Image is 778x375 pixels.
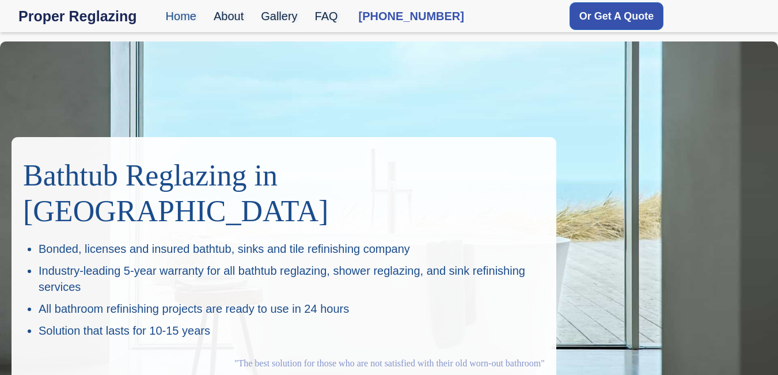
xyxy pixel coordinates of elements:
[39,323,545,339] div: Solution that lasts for 10-15 years
[309,4,350,29] a: FAQ
[570,2,664,30] a: Or Get A Quote
[18,8,160,24] a: home
[160,4,208,29] a: Home
[39,263,545,295] div: Industry-leading 5-year warranty for all bathtub reglazing, shower reglazing, and sink refinishin...
[208,4,255,29] a: About
[39,301,545,317] div: All bathroom refinishing projects are ready to use in 24 hours
[23,149,545,229] h1: Bathtub Reglazing in [GEOGRAPHIC_DATA]
[18,8,160,24] div: Proper Reglazing
[255,4,309,29] a: Gallery
[359,8,464,24] a: [PHONE_NUMBER]
[39,241,545,257] div: Bonded, licenses and insured bathtub, sinks and tile refinishing company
